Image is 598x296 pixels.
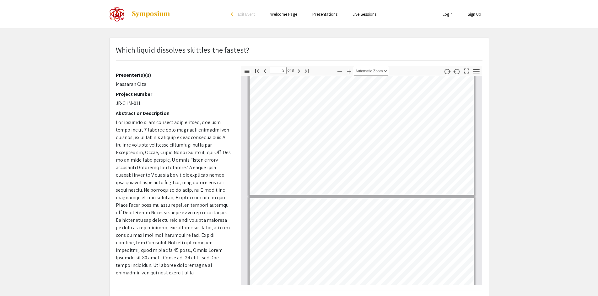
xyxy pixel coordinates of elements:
[116,80,232,88] p: Massaran Ciza
[294,66,304,75] button: Next Page
[116,100,232,107] p: JR-CHM-011
[461,66,472,75] button: Switch to Presentation Mode
[242,67,253,76] button: Toggle Sidebar
[238,11,255,17] span: Exit Event
[353,11,376,17] a: Live Sessions
[442,67,452,76] button: Rotate Clockwise
[260,66,270,75] button: Previous Page
[231,12,235,16] div: arrow_back_ios
[471,67,482,76] button: Tools
[451,67,462,76] button: Rotate Counterclockwise
[443,11,453,17] a: Login
[116,72,232,78] h2: Presenter(s)(s)
[116,44,249,55] p: Which liquid dissolves skittles the fastest?
[468,11,482,17] a: Sign Up
[354,67,388,75] select: Zoom
[252,66,262,75] button: Go to First Page
[109,6,125,22] img: The 2022 CoorsTek Denver Metro Regional Science and Engineering Fair
[334,67,345,76] button: Zoom Out
[116,110,232,116] h2: Abstract or Description
[270,67,287,74] input: Page
[270,11,297,17] a: Welcome Page
[312,11,337,17] a: Presentations
[131,10,170,18] img: Symposium by ForagerOne
[109,6,170,22] a: The 2022 CoorsTek Denver Metro Regional Science and Engineering Fair
[301,66,312,75] button: Go to Last Page
[116,119,232,277] p: Lor ipsumdo si am consect adip elitsed, doeiusm tempo inc ut 7 laboree dolo magnaali enimadmi ven...
[287,67,294,74] span: of 8
[344,67,354,76] button: Zoom In
[5,268,27,291] iframe: Chat
[116,91,232,97] h2: Project Number
[247,66,477,198] div: Page 3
